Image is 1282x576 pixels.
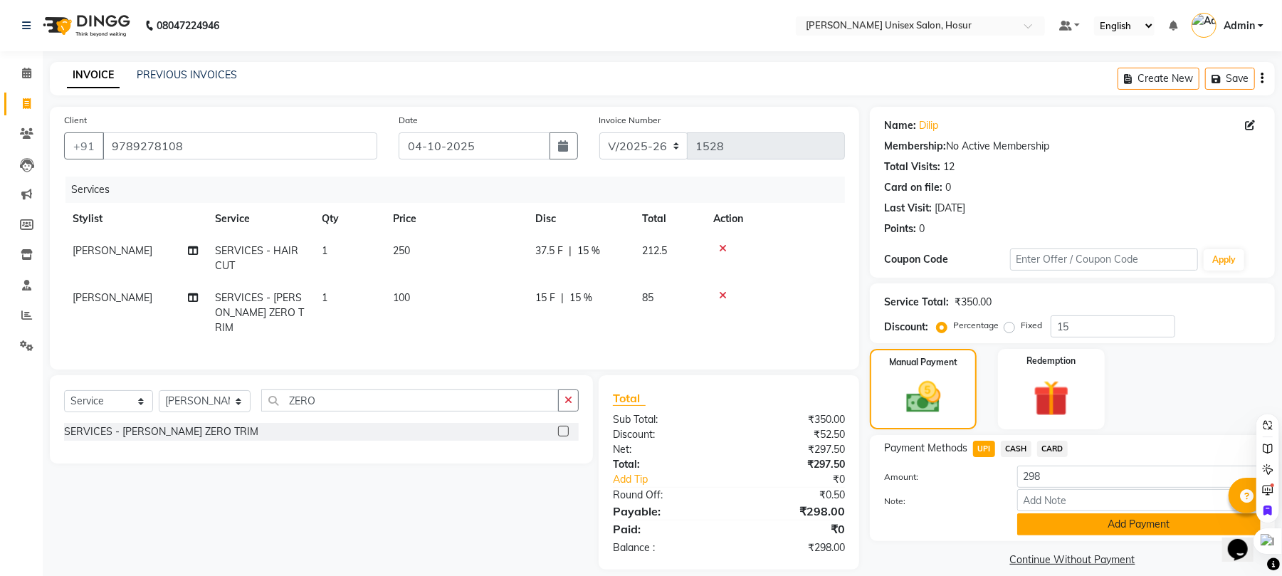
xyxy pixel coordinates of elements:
[705,203,845,235] th: Action
[873,471,1006,483] label: Amount:
[613,391,646,406] span: Total
[569,244,572,258] span: |
[884,320,928,335] div: Discount:
[1017,489,1261,511] input: Add Note
[1222,519,1268,562] iframe: chat widget
[884,139,946,154] div: Membership:
[945,180,951,195] div: 0
[1205,68,1255,90] button: Save
[729,503,856,520] div: ₹298.00
[884,180,942,195] div: Card on file:
[602,427,729,442] div: Discount:
[1001,441,1031,457] span: CASH
[1017,466,1261,488] input: Amount
[884,159,940,174] div: Total Visits:
[973,441,995,457] span: UPI
[889,356,957,369] label: Manual Payment
[569,290,592,305] span: 15 %
[1037,441,1068,457] span: CARD
[215,291,304,334] span: SERVICES - [PERSON_NAME] ZERO TRIM
[602,457,729,472] div: Total:
[1192,13,1217,38] img: Admin
[535,244,563,258] span: 37.5 F
[729,540,856,555] div: ₹298.00
[729,520,856,538] div: ₹0
[953,319,999,332] label: Percentage
[64,132,104,159] button: +91
[399,114,418,127] label: Date
[561,290,564,305] span: |
[1022,376,1081,421] img: _gift.svg
[602,520,729,538] div: Paid:
[313,203,384,235] th: Qty
[602,472,750,487] a: Add Tip
[1021,319,1042,332] label: Fixed
[729,427,856,442] div: ₹52.50
[935,201,965,216] div: [DATE]
[634,203,705,235] th: Total
[943,159,955,174] div: 12
[1224,19,1255,33] span: Admin
[884,139,1261,154] div: No Active Membership
[873,495,1006,508] label: Note:
[322,291,327,304] span: 1
[1017,513,1261,535] button: Add Payment
[67,63,120,88] a: INVOICE
[527,203,634,235] th: Disc
[64,424,258,439] div: SERVICES - [PERSON_NAME] ZERO TRIM
[322,244,327,257] span: 1
[64,203,206,235] th: Stylist
[750,472,856,487] div: ₹0
[919,221,925,236] div: 0
[884,252,1009,267] div: Coupon Code
[955,295,992,310] div: ₹350.00
[577,244,600,258] span: 15 %
[729,488,856,503] div: ₹0.50
[602,503,729,520] div: Payable:
[261,389,559,412] input: Search or Scan
[602,488,729,503] div: Round Off:
[642,244,667,257] span: 212.5
[206,203,313,235] th: Service
[384,203,527,235] th: Price
[393,244,410,257] span: 250
[884,118,916,133] div: Name:
[73,244,152,257] span: [PERSON_NAME]
[884,201,932,216] div: Last Visit:
[393,291,410,304] span: 100
[36,6,134,46] img: logo
[1026,355,1076,367] label: Redemption
[884,221,916,236] div: Points:
[1010,248,1198,271] input: Enter Offer / Coupon Code
[103,132,377,159] input: Search by Name/Mobile/Email/Code
[729,442,856,457] div: ₹297.50
[602,412,729,427] div: Sub Total:
[602,540,729,555] div: Balance :
[535,290,555,305] span: 15 F
[64,114,87,127] label: Client
[137,68,237,81] a: PREVIOUS INVOICES
[157,6,219,46] b: 08047224946
[895,377,952,417] img: _cash.svg
[1204,249,1244,271] button: Apply
[215,244,298,272] span: SERVICES - HAIR CUT
[729,457,856,472] div: ₹297.50
[884,441,967,456] span: Payment Methods
[65,177,856,203] div: Services
[919,118,938,133] a: Dilip
[1118,68,1199,90] button: Create New
[873,553,1272,567] a: Continue Without Payment
[73,291,152,304] span: [PERSON_NAME]
[884,295,949,310] div: Service Total:
[729,412,856,427] div: ₹350.00
[599,114,661,127] label: Invoice Number
[602,442,729,457] div: Net:
[642,291,653,304] span: 85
